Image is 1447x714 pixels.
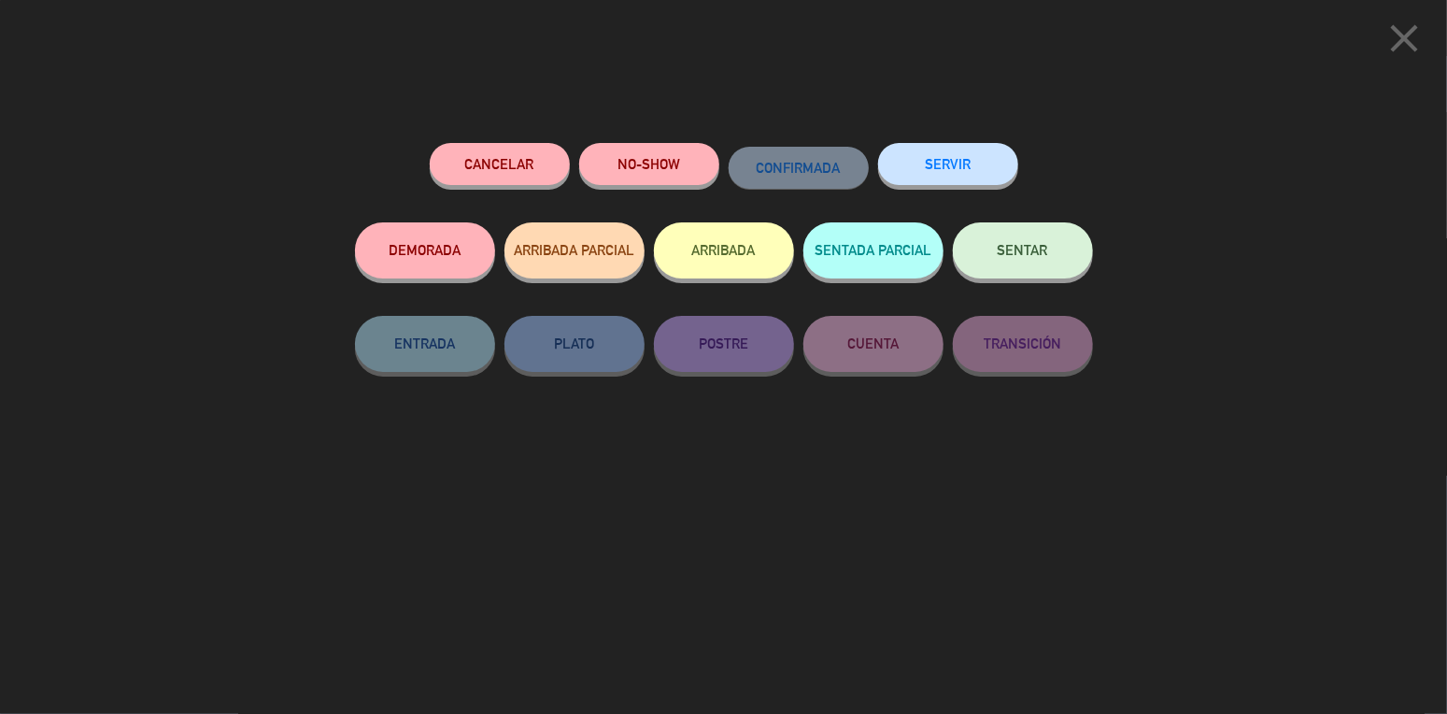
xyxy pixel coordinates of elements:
[579,143,719,185] button: NO-SHOW
[355,222,495,278] button: DEMORADA
[1375,14,1433,69] button: close
[654,316,794,372] button: POSTRE
[757,160,841,176] span: CONFIRMADA
[504,222,645,278] button: ARRIBADA PARCIAL
[729,147,869,189] button: CONFIRMADA
[654,222,794,278] button: ARRIBADA
[803,222,943,278] button: SENTADA PARCIAL
[953,222,1093,278] button: SENTAR
[504,316,645,372] button: PLATO
[953,316,1093,372] button: TRANSICIÓN
[514,242,634,258] span: ARRIBADA PARCIAL
[803,316,943,372] button: CUENTA
[1381,15,1427,62] i: close
[430,143,570,185] button: Cancelar
[355,316,495,372] button: ENTRADA
[878,143,1018,185] button: SERVIR
[998,242,1048,258] span: SENTAR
